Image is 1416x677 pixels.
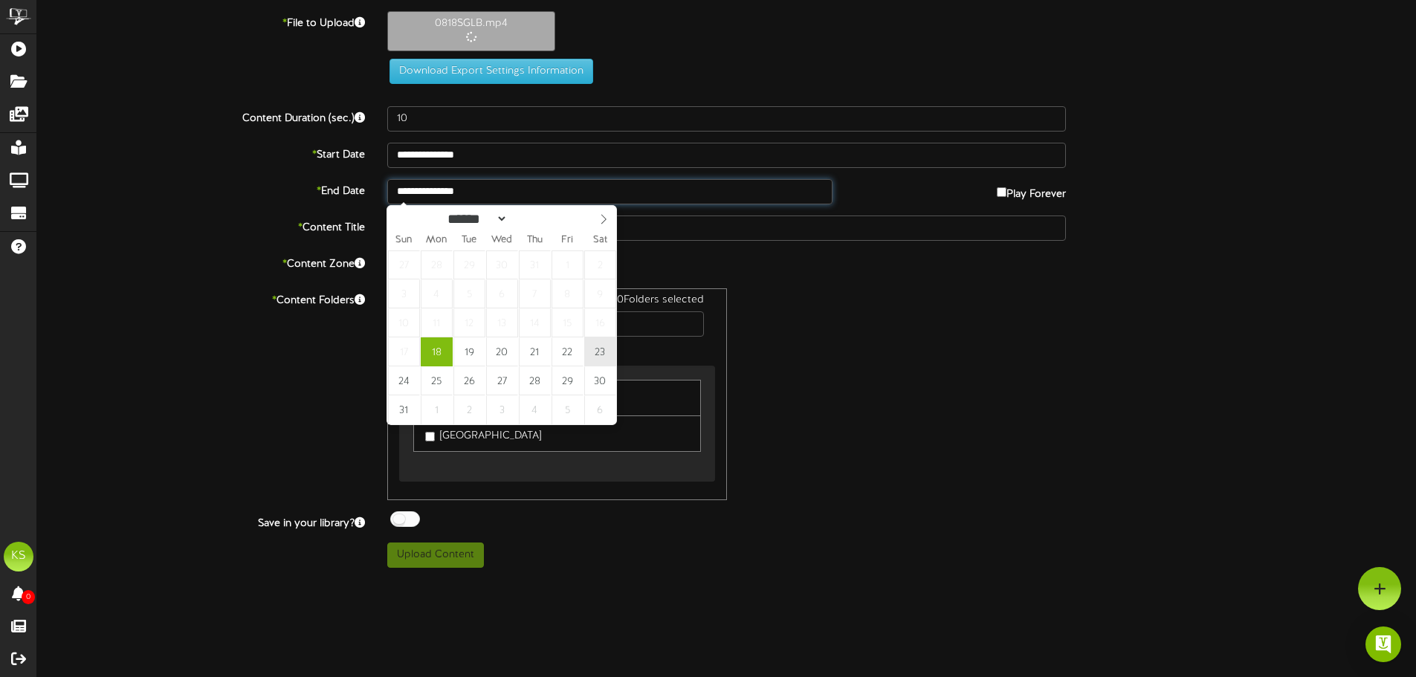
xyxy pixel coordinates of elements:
[388,308,420,337] span: August 10, 2025
[26,288,376,308] label: Content Folders
[552,395,583,424] span: September 5, 2025
[425,432,435,441] input: [GEOGRAPHIC_DATA]
[388,366,420,395] span: August 24, 2025
[519,308,551,337] span: August 14, 2025
[584,279,616,308] span: August 9, 2025
[421,366,453,395] span: August 25, 2025
[26,511,376,531] label: Save in your library?
[421,395,453,424] span: September 1, 2025
[552,279,583,308] span: August 8, 2025
[388,337,420,366] span: August 17, 2025
[26,216,376,236] label: Content Title
[519,279,551,308] span: August 7, 2025
[421,250,453,279] span: July 28, 2025
[382,65,593,77] a: Download Export Settings Information
[552,366,583,395] span: August 29, 2025
[584,366,616,395] span: August 30, 2025
[997,179,1066,202] label: Play Forever
[387,236,420,245] span: Sun
[26,143,376,163] label: Start Date
[485,236,518,245] span: Wed
[519,395,551,424] span: September 4, 2025
[486,308,518,337] span: August 13, 2025
[22,590,35,604] span: 0
[519,337,551,366] span: August 21, 2025
[997,187,1006,197] input: Play Forever
[420,236,453,245] span: Mon
[552,308,583,337] span: August 15, 2025
[421,337,453,366] span: August 18, 2025
[453,308,485,337] span: August 12, 2025
[486,366,518,395] span: August 27, 2025
[486,250,518,279] span: July 30, 2025
[421,279,453,308] span: August 4, 2025
[552,337,583,366] span: August 22, 2025
[1365,626,1401,662] div: Open Intercom Messenger
[453,395,485,424] span: September 2, 2025
[453,279,485,308] span: August 5, 2025
[453,366,485,395] span: August 26, 2025
[388,250,420,279] span: July 27, 2025
[26,179,376,199] label: End Date
[583,236,616,245] span: Sat
[486,395,518,424] span: September 3, 2025
[453,337,485,366] span: August 19, 2025
[425,424,541,444] label: [GEOGRAPHIC_DATA]
[584,250,616,279] span: August 2, 2025
[387,216,1066,241] input: Title of this Content
[388,395,420,424] span: August 31, 2025
[584,308,616,337] span: August 16, 2025
[387,542,484,568] button: Upload Content
[389,59,593,84] button: Download Export Settings Information
[486,337,518,366] span: August 20, 2025
[519,366,551,395] span: August 28, 2025
[508,211,561,227] input: Year
[551,236,583,245] span: Fri
[26,11,376,31] label: File to Upload
[584,337,616,366] span: August 23, 2025
[421,308,453,337] span: August 11, 2025
[519,250,551,279] span: July 31, 2025
[388,279,420,308] span: August 3, 2025
[4,542,33,571] div: KS
[26,106,376,126] label: Content Duration (sec.)
[552,250,583,279] span: August 1, 2025
[518,236,551,245] span: Thu
[26,252,376,272] label: Content Zone
[453,236,485,245] span: Tue
[584,395,616,424] span: September 6, 2025
[486,279,518,308] span: August 6, 2025
[453,250,485,279] span: July 29, 2025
